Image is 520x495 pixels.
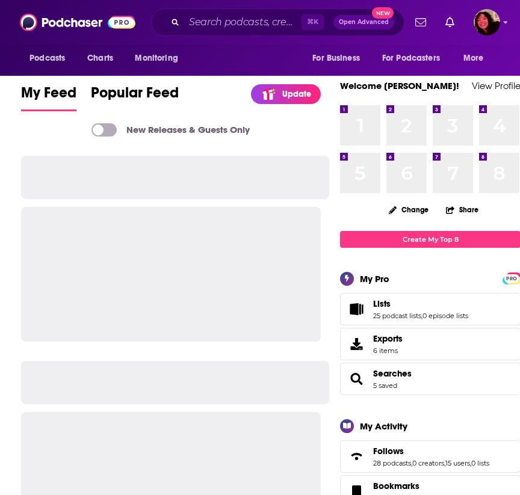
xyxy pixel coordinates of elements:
[91,84,179,109] span: Popular Feed
[474,9,500,35] button: Show profile menu
[302,14,324,30] span: ⌘ K
[382,50,440,67] span: For Podcasters
[463,50,484,67] span: More
[445,459,470,467] a: 15 users
[151,8,404,36] div: Search podcasts, credits, & more...
[344,336,368,352] span: Exports
[373,333,403,344] span: Exports
[470,459,471,467] span: ,
[373,481,419,491] span: Bookmarks
[312,50,360,67] span: For Business
[382,202,436,217] button: Change
[373,459,411,467] a: 28 podcasts
[184,13,302,32] input: Search podcasts, credits, & more...
[360,273,389,284] div: My Pro
[126,47,193,70] button: open menu
[373,346,403,355] span: 6 items
[373,312,421,320] a: 25 podcast lists
[304,47,375,70] button: open menu
[444,459,445,467] span: ,
[21,84,76,111] a: My Feed
[344,448,368,465] a: Follows
[374,47,457,70] button: open menu
[441,12,459,32] a: Show notifications dropdown
[340,80,459,91] a: Welcome [PERSON_NAME]!
[344,301,368,318] a: Lists
[135,50,178,67] span: Monitoring
[455,47,499,70] button: open menu
[373,298,391,309] span: Lists
[344,370,368,387] a: Searches
[79,47,120,70] a: Charts
[282,89,311,99] p: Update
[339,19,389,25] span: Open Advanced
[333,15,394,29] button: Open AdvancedNew
[373,481,444,491] a: Bookmarks
[91,123,250,137] a: New Releases & Guests Only
[412,459,444,467] a: 0 creators
[471,459,489,467] a: 0 lists
[251,84,321,104] a: Update
[21,84,76,109] span: My Feed
[445,198,479,221] button: Share
[29,50,65,67] span: Podcasts
[87,50,113,67] span: Charts
[91,84,179,111] a: Popular Feed
[373,368,412,379] a: Searches
[373,446,404,457] span: Follows
[21,47,81,70] button: open menu
[20,11,135,34] img: Podchaser - Follow, Share and Rate Podcasts
[422,312,468,320] a: 0 episode lists
[474,9,500,35] img: User Profile
[411,459,412,467] span: ,
[504,274,519,283] span: PRO
[373,381,397,390] a: 5 saved
[410,12,431,32] a: Show notifications dropdown
[360,420,407,432] div: My Activity
[373,298,468,309] a: Lists
[504,273,519,282] a: PRO
[474,9,500,35] span: Logged in as Kathryn-Musilek
[421,312,422,320] span: ,
[372,7,394,19] span: New
[373,446,489,457] a: Follows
